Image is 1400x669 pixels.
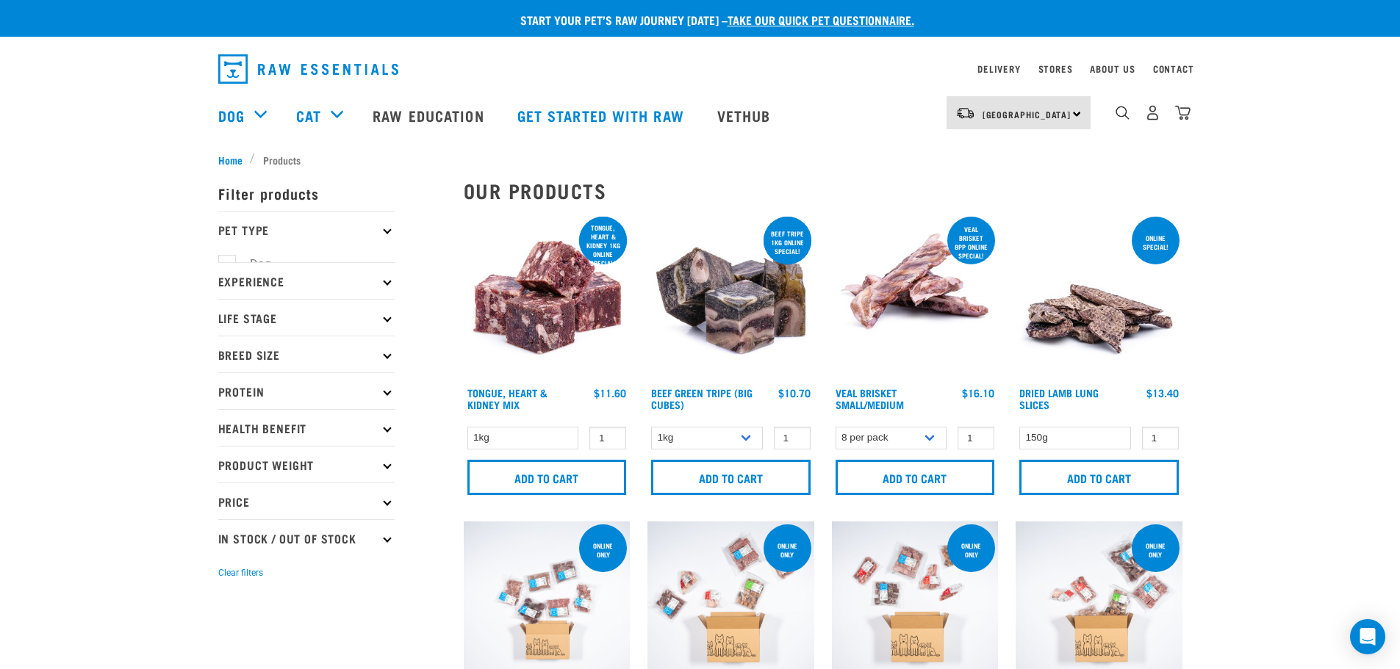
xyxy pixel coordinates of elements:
[832,214,999,380] img: 1207 Veal Brisket 4pp 01
[226,255,277,273] label: Dog
[947,535,995,565] div: Online Only
[218,299,395,336] p: Life Stage
[218,152,251,167] a: Home
[464,179,1182,202] h2: Our Products
[983,112,1071,117] span: [GEOGRAPHIC_DATA]
[764,535,811,565] div: Online Only
[218,409,395,446] p: Health Benefit
[1350,619,1385,654] div: Open Intercom Messenger
[703,86,789,145] a: Vethub
[218,211,395,248] p: Pet Type
[579,217,627,274] div: Tongue, Heart & Kidney 1kg online special!
[1019,460,1179,495] input: Add to cart
[218,372,395,409] p: Protein
[1132,535,1180,565] div: Online Only
[218,482,395,519] p: Price
[218,519,395,556] p: In Stock / Out Of Stock
[836,390,904,407] a: Veal Brisket Small/Medium
[218,446,395,482] p: Product Weight
[594,387,626,399] div: $11.60
[1146,387,1179,399] div: $13.40
[218,152,243,167] span: Home
[467,460,627,495] input: Add to cart
[589,427,626,449] input: 1
[503,86,703,145] a: Get started with Raw
[647,214,814,380] img: 1044 Green Tripe Beef
[1132,227,1180,258] div: ONLINE SPECIAL!
[728,16,914,23] a: take our quick pet questionnaire.
[651,460,811,495] input: Add to cart
[1016,214,1182,380] img: 1303 Lamb Lung Slices 01
[218,152,1182,167] nav: breadcrumbs
[1145,105,1160,120] img: user.png
[977,66,1020,71] a: Delivery
[218,566,263,579] button: Clear filters
[1142,427,1179,449] input: 1
[958,427,994,449] input: 1
[218,104,245,126] a: Dog
[218,336,395,372] p: Breed Size
[955,106,975,120] img: van-moving.png
[774,427,811,449] input: 1
[1116,106,1130,120] img: home-icon-1@2x.png
[467,390,548,407] a: Tongue, Heart & Kidney Mix
[207,48,1194,90] nav: dropdown navigation
[651,390,753,407] a: Beef Green Tripe (Big Cubes)
[764,223,811,262] div: Beef tripe 1kg online special!
[778,387,811,399] div: $10.70
[358,86,502,145] a: Raw Education
[218,262,395,299] p: Experience
[1090,66,1135,71] a: About Us
[296,104,321,126] a: Cat
[579,535,627,565] div: ONLINE ONLY
[218,175,395,211] p: Filter products
[1019,390,1099,407] a: Dried Lamb Lung Slices
[1175,105,1191,120] img: home-icon@2x.png
[836,460,995,495] input: Add to cart
[947,218,995,267] div: Veal Brisket 8pp online special!
[1153,66,1194,71] a: Contact
[218,54,398,84] img: Raw Essentials Logo
[1038,66,1073,71] a: Stores
[962,387,994,399] div: $16.10
[464,214,631,380] img: 1167 Tongue Heart Kidney Mix 01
